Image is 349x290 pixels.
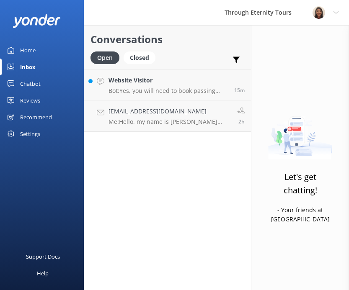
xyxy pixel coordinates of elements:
[13,14,61,28] img: yonder-white-logo.png
[238,118,245,125] span: Aug 21 2025 04:52pm (UTC +02:00) Europe/Amsterdam
[90,31,245,47] h2: Conversations
[20,59,36,75] div: Inbox
[90,51,119,64] div: Open
[84,69,251,100] a: Website VisitorBot:Yes, you will need to book passing through the Holy Doors by yourself. Our tou...
[268,108,332,159] img: artwork of a man stealing a conversation from at giant smartphone
[124,51,155,64] div: Closed
[26,248,60,265] div: Support Docs
[234,87,245,94] span: Aug 21 2025 06:39pm (UTC +02:00) Europe/Amsterdam
[268,205,332,224] p: - Your friends at [GEOGRAPHIC_DATA]
[20,42,36,59] div: Home
[20,109,52,126] div: Recommend
[124,53,160,62] a: Closed
[313,6,325,19] img: 725-1755267273.png
[84,100,251,132] a: [EMAIL_ADDRESS][DOMAIN_NAME]Me:Hello, my name is [PERSON_NAME] from Through Eternity Tours. I’m h...
[109,76,228,85] h4: Website Visitor
[20,126,40,142] div: Settings
[37,265,49,282] div: Help
[20,92,40,109] div: Reviews
[109,118,231,126] p: Me: Hello, my name is [PERSON_NAME] from Through Eternity Tours. I’m happy to help with your ques...
[90,53,124,62] a: Open
[109,107,231,116] h4: [EMAIL_ADDRESS][DOMAIN_NAME]
[268,170,332,197] h3: Let's get chatting!
[109,87,228,95] p: Bot: Yes, you will need to book passing through the Holy Doors by yourself. Our tours do not incl...
[20,75,41,92] div: Chatbot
